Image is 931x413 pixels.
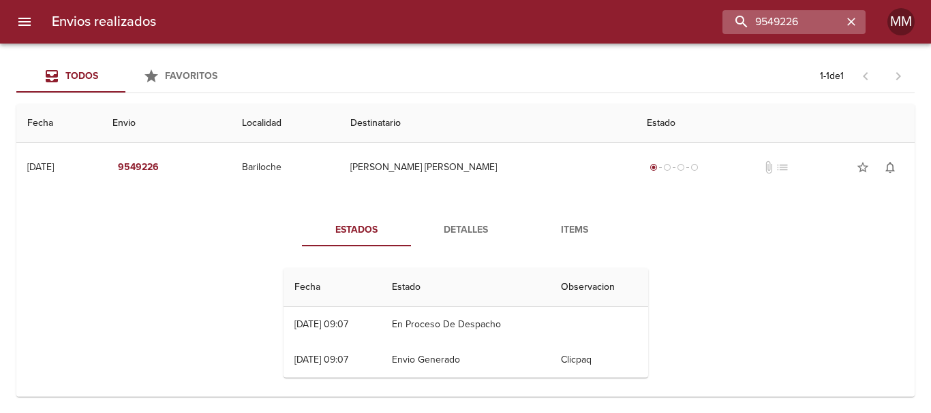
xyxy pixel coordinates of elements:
th: Destinatario [339,104,637,143]
th: Estado [381,268,550,307]
input: buscar [722,10,842,34]
span: notifications_none [883,161,897,174]
span: radio_button_unchecked [663,163,671,171]
div: MM [887,8,915,35]
button: menu [8,5,41,38]
button: 9549226 [112,155,164,180]
td: Clicpaq [550,342,647,378]
span: Pagina siguiente [882,60,915,93]
td: Bariloche [231,143,339,192]
span: Favoritos [165,70,217,82]
th: Observacion [550,268,647,307]
span: radio_button_unchecked [690,163,699,171]
th: Fecha [16,104,102,143]
div: [DATE] 09:07 [294,354,348,365]
td: Envio Generado [381,342,550,378]
button: Activar notificaciones [876,154,904,181]
span: No tiene documentos adjuntos [762,161,776,174]
div: Tabs detalle de guia [302,214,629,246]
span: Todos [65,70,98,82]
span: radio_button_checked [650,163,658,171]
th: Localidad [231,104,339,143]
span: Items [528,222,621,239]
th: Fecha [284,268,381,307]
span: star_border [856,161,870,174]
td: En Proceso De Despacho [381,307,550,342]
span: No tiene pedido asociado [776,161,789,174]
th: Envio [102,104,231,143]
em: 9549226 [118,159,159,176]
div: [DATE] 09:07 [294,318,348,330]
p: 1 - 1 de 1 [820,69,844,83]
div: Tabs Envios [16,60,234,93]
th: Estado [636,104,915,143]
button: Agregar a favoritos [849,154,876,181]
span: radio_button_unchecked [677,163,685,171]
h6: Envios realizados [52,11,156,33]
div: Generado [647,161,701,174]
span: Detalles [419,222,512,239]
div: Abrir información de usuario [887,8,915,35]
table: Tabla de seguimiento [284,268,648,378]
span: Pagina anterior [849,69,882,82]
div: [DATE] [27,161,54,173]
table: Tabla de envíos del cliente [16,104,915,406]
td: [PERSON_NAME] [PERSON_NAME] [339,143,637,192]
span: Estados [310,222,403,239]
